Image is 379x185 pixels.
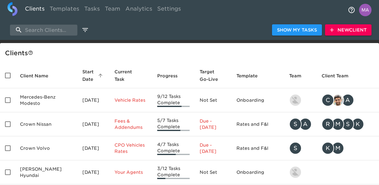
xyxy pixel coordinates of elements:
div: clayton.mandel@roadster.com, sandeep@simplemnt.com, angelique.nurse@roadster.com [322,94,374,106]
input: search [10,25,77,36]
div: M [332,142,344,154]
td: Rates and F&I [231,112,284,136]
span: This is the next Task in this Hub that should be completed [114,68,139,83]
img: kevin.lo@roadster.com [290,95,301,106]
td: 4/7 Tasks Complete [152,136,195,160]
td: Not Set [195,88,231,112]
div: kwilson@crowncars.com, mcooley@crowncars.com [322,142,374,154]
p: Fees & Addendums [114,118,147,130]
img: sandeep@simplemnt.com [332,95,343,106]
td: [DATE] [77,88,109,112]
button: edit [80,25,90,35]
td: Rates and F&I [231,136,284,160]
td: Mercedes-Benz Modesto [15,88,77,112]
span: New Client [330,26,367,34]
td: [PERSON_NAME] Hyundai [15,160,77,184]
span: Target Go-Live [200,68,226,83]
div: kevin.lo@roadster.com [289,94,312,106]
td: Crown Volvo [15,136,77,160]
a: Templates [47,2,82,17]
span: Progress [157,72,186,80]
a: Settings [155,2,183,17]
span: Template [236,72,266,80]
div: R [322,118,334,130]
td: 5/7 Tasks Complete [152,112,195,136]
span: Team [289,72,309,80]
td: Not Set [195,160,231,184]
div: savannah@roadster.com, austin@roadster.com [289,118,312,130]
img: Profile [359,4,372,16]
div: K [322,142,334,154]
div: M [332,118,344,130]
td: [DATE] [77,112,109,136]
div: K [352,118,364,130]
p: Due - [DATE] [200,118,226,130]
img: logo [7,2,17,16]
span: Show My Tasks [277,26,317,34]
td: Crown Nissan [15,112,77,136]
div: S [342,118,354,130]
div: kevin.lo@roadster.com [289,166,312,178]
a: Team [102,2,123,17]
img: kevin.lo@roadster.com [290,167,301,178]
div: A [342,94,354,106]
span: Current Task [114,68,147,83]
svg: This is a list of all of your clients and clients shared with you [28,50,33,55]
span: Start Date [82,68,104,83]
div: A [299,118,312,130]
div: S [289,142,302,154]
td: Onboarding [231,160,284,184]
div: rrobins@crowncars.com, mcooley@crowncars.com, sparent@crowncars.com, kwilson@crowncars.com [322,118,374,130]
td: [DATE] [77,160,109,184]
td: 3/12 Tasks Complete [152,160,195,184]
span: Calculated based on the start date and the duration of all Tasks contained in this Hub. [200,68,218,83]
td: 9/12 Tasks Complete [152,88,195,112]
div: C [322,94,334,106]
div: Client s [5,48,377,58]
p: CPO Vehicles Rates [114,142,147,154]
div: S [289,118,302,130]
p: Due - [DATE] [200,142,226,154]
a: Tasks [82,2,102,17]
a: Clients [22,2,47,17]
span: Client Team [322,72,357,80]
td: [DATE] [77,136,109,160]
button: NewClient [325,24,372,36]
p: Vehicle Rates [114,97,147,103]
a: Analytics [123,2,155,17]
div: savannah@roadster.com [289,142,312,154]
td: Onboarding [231,88,284,112]
button: Show My Tasks [272,24,322,36]
span: Client Name [20,72,56,80]
button: notifications [344,2,359,17]
p: Your Agents [114,169,147,175]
